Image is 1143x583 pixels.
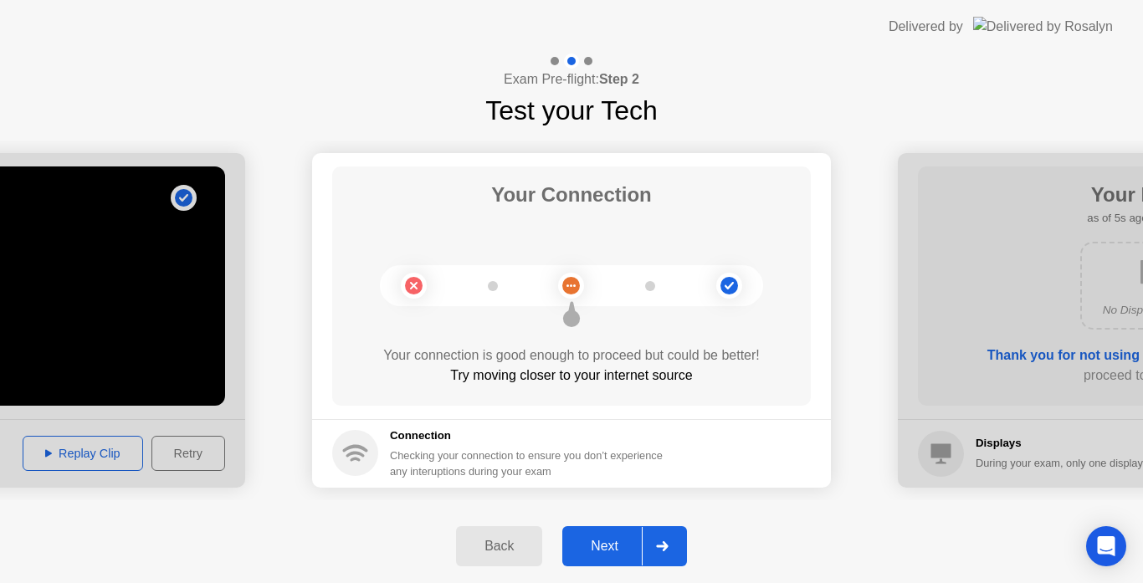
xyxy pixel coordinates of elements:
[390,447,673,479] div: Checking your connection to ensure you don’t experience any interuptions during your exam
[567,539,642,554] div: Next
[599,72,639,86] b: Step 2
[332,345,811,366] div: Your connection is good enough to proceed but could be better!
[456,526,542,566] button: Back
[491,180,652,210] h1: Your Connection
[485,90,658,130] h1: Test your Tech
[332,366,811,386] div: Try moving closer to your internet source
[461,539,537,554] div: Back
[973,17,1113,36] img: Delivered by Rosalyn
[889,17,963,37] div: Delivered by
[390,427,673,444] h5: Connection
[1086,526,1126,566] div: Open Intercom Messenger
[562,526,687,566] button: Next
[504,69,639,89] h4: Exam Pre-flight:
